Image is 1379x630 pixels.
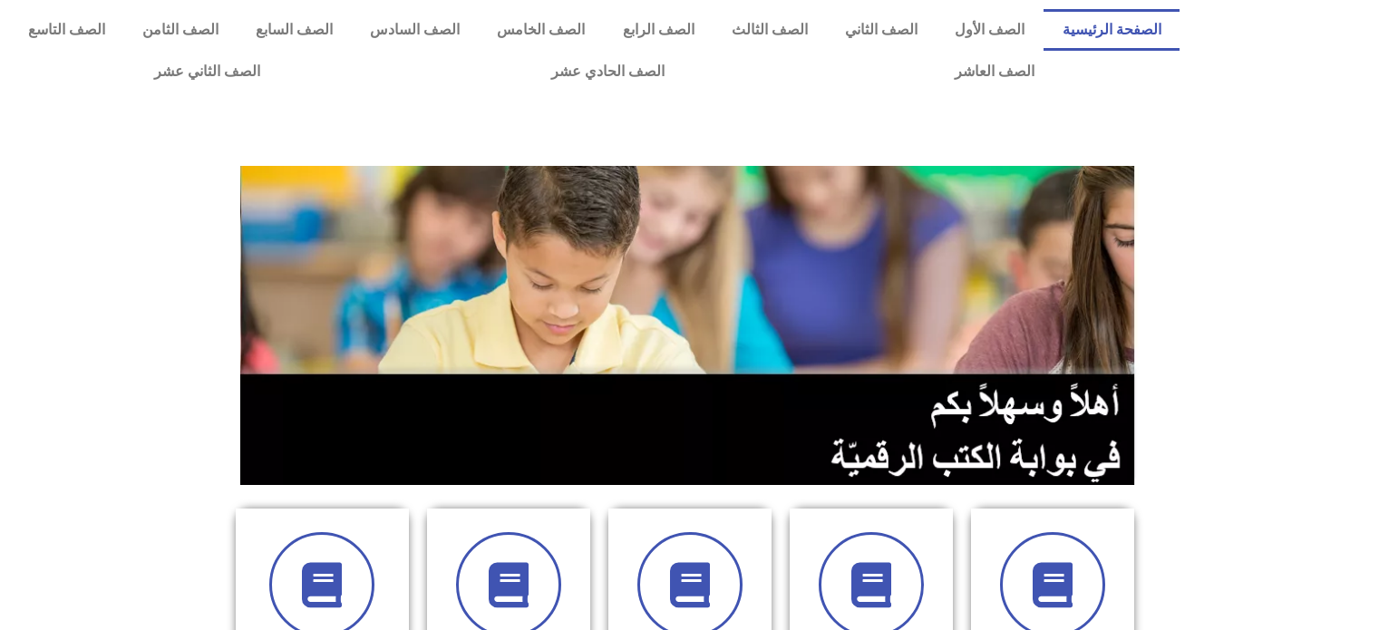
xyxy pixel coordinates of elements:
a: الصف الأول [937,9,1044,51]
a: الصف الثالث [713,9,826,51]
a: الصف الثاني عشر [9,51,405,92]
a: الصف التاسع [9,9,123,51]
a: الصفحة الرئيسية [1044,9,1180,51]
a: الصف السادس [352,9,479,51]
a: الصف السابع [237,9,351,51]
a: الصف الثاني [826,9,936,51]
a: الصف العاشر [810,51,1180,92]
a: الصف الخامس [479,9,604,51]
a: الصف الحادي عشر [405,51,809,92]
a: الصف الرابع [604,9,713,51]
a: الصف الثامن [123,9,237,51]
